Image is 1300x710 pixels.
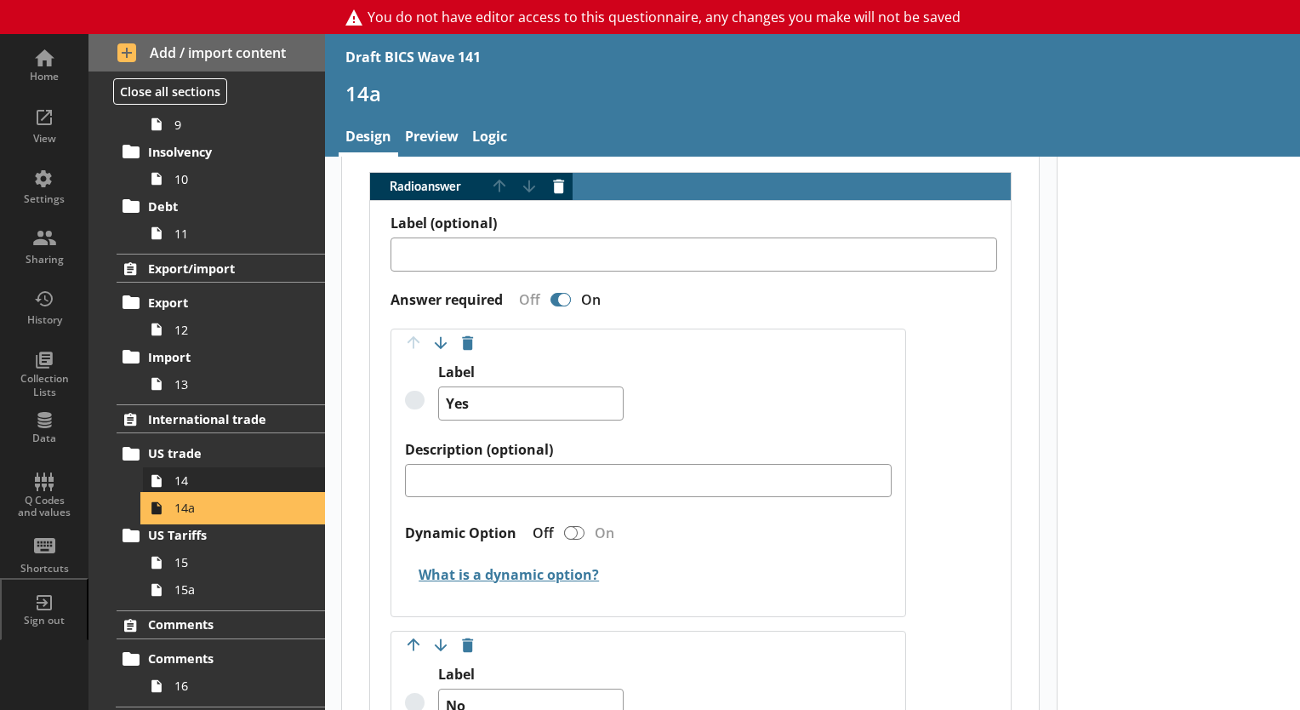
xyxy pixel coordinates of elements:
[124,440,325,522] li: US trade1414a
[174,678,302,694] span: 16
[400,632,427,659] button: Move option up
[345,48,481,66] div: Draft BICS Wave 141
[88,49,325,247] li: Business operationsCash reserves9Insolvency10Debt11
[370,180,486,192] span: Radio answer
[391,291,503,309] label: Answer required
[465,120,514,157] a: Logic
[117,289,325,316] a: Export
[174,376,302,392] span: 13
[117,610,325,639] a: Comments
[14,495,74,519] div: Q Codes and values
[117,192,325,220] a: Debt
[143,111,325,138] a: 9
[438,364,624,381] label: Label
[588,524,628,542] div: On
[405,524,516,542] label: Dynamic Option
[14,432,74,445] div: Data
[143,370,325,398] a: 13
[117,254,325,283] a: Export/import
[143,549,325,576] a: 15
[148,261,295,277] span: Export/import
[124,522,325,604] li: US Tariffs1515a
[427,329,454,357] button: Move option down
[124,289,325,343] li: Export12
[88,610,325,700] li: CommentsComments16
[143,316,325,343] a: 12
[454,329,482,357] button: Delete option
[148,527,295,543] span: US Tariffs
[14,372,74,398] div: Collection Lists
[14,253,74,266] div: Sharing
[117,440,325,467] a: US trade
[174,500,302,516] span: 14a
[148,295,295,311] span: Export
[148,445,295,461] span: US trade
[174,554,302,570] span: 15
[88,404,325,603] li: International tradeUS trade1414aUS Tariffs1515a
[117,404,325,433] a: International trade
[505,290,547,309] div: Off
[148,349,295,365] span: Import
[391,215,997,232] label: Label (optional)
[398,120,465,157] a: Preview
[143,495,325,522] a: 14a
[454,632,482,659] button: Delete option
[117,138,325,165] a: Insolvency
[124,343,325,398] li: Import13
[117,343,325,370] a: Import
[148,616,295,633] span: Comments
[117,43,297,62] span: Add / import content
[574,290,614,309] div: On
[143,220,325,247] a: 11
[14,132,74,146] div: View
[124,192,325,247] li: Debt11
[117,522,325,549] a: US Tariffs
[124,83,325,138] li: Cash reserves9
[143,467,325,495] a: 14
[519,524,561,542] div: Off
[148,650,295,667] span: Comments
[143,576,325,604] a: 15a
[124,645,325,700] li: Comments16
[174,581,302,598] span: 15a
[405,559,602,589] button: What is a dynamic option?
[124,138,325,192] li: Insolvency10
[117,645,325,673] a: Comments
[174,226,302,242] span: 11
[14,313,74,327] div: History
[88,34,325,72] button: Add / import content
[427,632,454,659] button: Move option down
[88,254,325,398] li: Export/importExport12Import13
[345,80,1280,106] h1: 14a
[143,165,325,192] a: 10
[174,117,302,133] span: 9
[14,562,74,575] div: Shortcuts
[143,673,325,700] a: 16
[545,173,573,200] button: Delete answer
[174,472,302,489] span: 14
[174,322,302,338] span: 12
[438,386,624,421] textarea: Yes
[14,192,74,206] div: Settings
[339,120,398,157] a: Design
[113,78,227,105] button: Close all sections
[14,614,74,627] div: Sign out
[14,70,74,83] div: Home
[438,666,624,684] label: Label
[148,144,295,160] span: Insolvency
[174,171,302,187] span: 10
[405,441,892,459] label: Description (optional)
[148,411,295,427] span: International trade
[148,198,295,215] span: Debt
